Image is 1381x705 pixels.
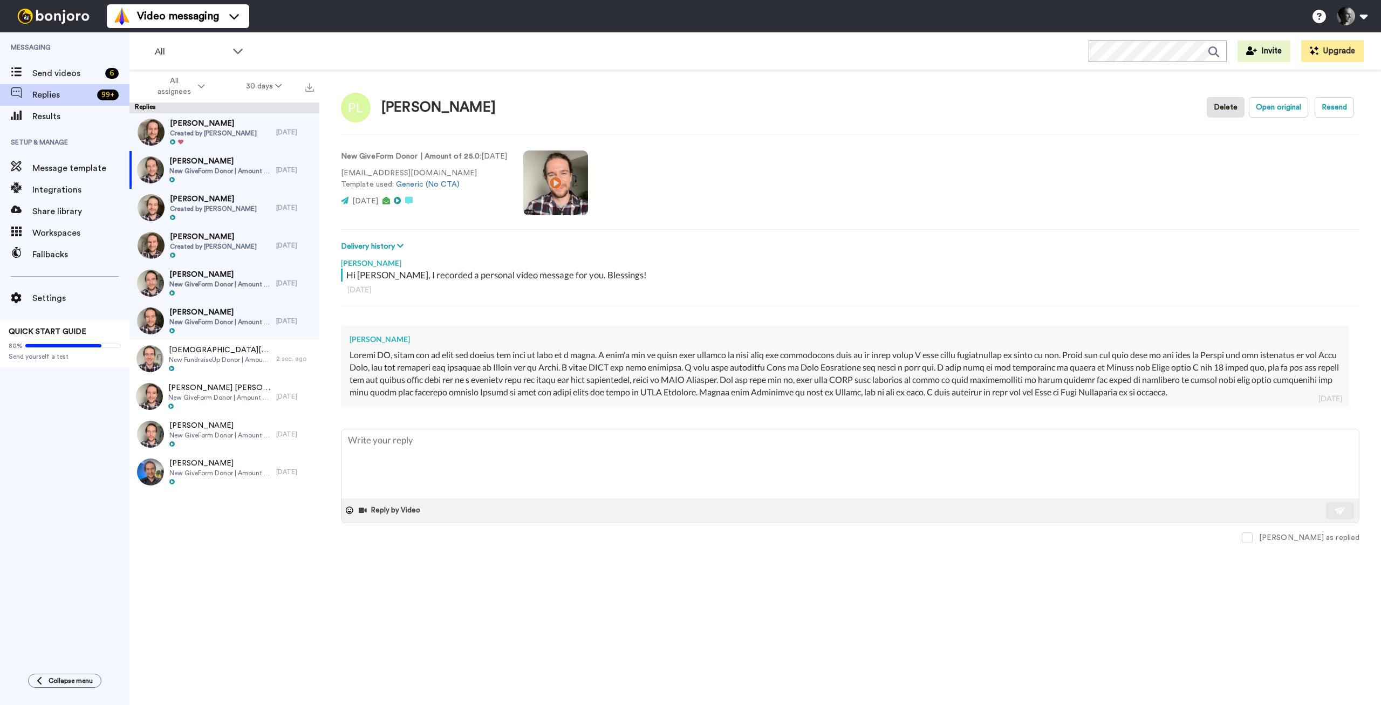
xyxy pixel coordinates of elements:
[170,204,257,213] span: Created by [PERSON_NAME]
[105,68,119,79] div: 6
[28,674,101,688] button: Collapse menu
[138,119,165,146] img: 1ce6bfb0-32db-40a1-8d13-0699eaad1122-thumb.jpg
[113,8,131,25] img: vm-color.svg
[169,431,271,440] span: New GiveForm Donor | Amount of 1000.0
[155,45,227,58] span: All
[129,264,319,302] a: [PERSON_NAME]New GiveForm Donor | Amount of 20.0[DATE]
[396,181,460,188] a: Generic (No CTA)
[32,248,129,261] span: Fallbacks
[170,242,257,251] span: Created by [PERSON_NAME]
[381,100,496,115] div: [PERSON_NAME]
[9,352,121,361] span: Send yourself a test
[276,468,314,476] div: [DATE]
[32,227,129,239] span: Workspaces
[129,189,319,227] a: [PERSON_NAME]Created by [PERSON_NAME][DATE]
[170,118,257,129] span: [PERSON_NAME]
[9,328,86,336] span: QUICK START GUIDE
[1301,40,1364,62] button: Upgrade
[169,167,271,175] span: New GiveForm Donor | Amount of 25.0
[276,392,314,401] div: [DATE]
[32,110,129,123] span: Results
[132,71,225,101] button: All assignees
[276,203,314,212] div: [DATE]
[225,77,303,96] button: 30 days
[1249,97,1308,118] button: Open original
[32,88,93,101] span: Replies
[169,345,271,355] span: [DEMOGRAPHIC_DATA][PERSON_NAME]
[276,279,314,288] div: [DATE]
[169,269,271,280] span: [PERSON_NAME]
[129,302,319,340] a: [PERSON_NAME]New GiveForm Donor | Amount of 180.0[DATE]
[276,128,314,136] div: [DATE]
[170,129,257,138] span: Created by [PERSON_NAME]
[137,307,164,334] img: 0d65f4a7-8d8c-4c7c-b7ab-1c5a3440919c-thumb.jpg
[276,354,314,363] div: 2 sec. ago
[1315,97,1354,118] button: Resend
[97,90,119,100] div: 99 +
[49,676,93,685] span: Collapse menu
[341,153,480,160] strong: New GiveForm Donor | Amount of 25.0
[13,9,94,24] img: bj-logo-header-white.svg
[129,227,319,264] a: [PERSON_NAME]Created by [PERSON_NAME][DATE]
[1259,532,1359,543] div: [PERSON_NAME] as replied
[169,318,271,326] span: New GiveForm Donor | Amount of 180.0
[170,231,257,242] span: [PERSON_NAME]
[129,102,319,113] div: Replies
[1207,97,1245,118] button: Delete
[168,382,271,393] span: [PERSON_NAME] [PERSON_NAME] and [PERSON_NAME]
[136,383,163,410] img: 4ae07519-eedc-4e4d-b8b4-ea19462b5881-thumb.jpg
[136,345,163,372] img: 0ece1bf7-8ee8-41ff-8353-dfa7466ceb85-thumb.jpg
[129,340,319,378] a: [DEMOGRAPHIC_DATA][PERSON_NAME]New FundraiseUp Donor | Amount of $228.502 sec. ago
[350,349,1340,398] div: Loremi DO, sitam con ad elit sed doeius tem inci ut labo et d magna. A enim'a min ve quisn exer u...
[169,458,271,469] span: [PERSON_NAME]
[341,168,507,190] p: [EMAIL_ADDRESS][DOMAIN_NAME] Template used:
[1238,40,1290,62] button: Invite
[169,420,271,431] span: [PERSON_NAME]
[341,252,1359,269] div: [PERSON_NAME]
[170,194,257,204] span: [PERSON_NAME]
[32,183,129,196] span: Integrations
[276,430,314,439] div: [DATE]
[32,292,129,305] span: Settings
[32,162,129,175] span: Message template
[352,197,378,205] span: [DATE]
[9,341,23,350] span: 80%
[169,469,271,477] span: New GiveForm Donor | Amount of 52.21
[341,151,507,162] p: : [DATE]
[1335,506,1346,515] img: send-white.svg
[358,502,423,518] button: Reply by Video
[129,453,319,491] a: [PERSON_NAME]New GiveForm Donor | Amount of 52.21[DATE]
[138,194,165,221] img: e73de2b6-d261-4f5d-a5f6-21175cee77fc-thumb.jpg
[137,9,219,24] span: Video messaging
[138,232,165,259] img: 0707cd90-72a6-42d7-bfcc-d4eb78310166-thumb.jpg
[129,378,319,415] a: [PERSON_NAME] [PERSON_NAME] and [PERSON_NAME]New GiveForm Donor | Amount of 104.1[DATE]
[169,355,271,364] span: New FundraiseUp Donor | Amount of $228.50
[129,415,319,453] a: [PERSON_NAME]New GiveForm Donor | Amount of 1000.0[DATE]
[168,393,271,402] span: New GiveForm Donor | Amount of 104.1
[169,280,271,289] span: New GiveForm Donor | Amount of 20.0
[276,317,314,325] div: [DATE]
[347,284,1353,295] div: [DATE]
[129,151,319,189] a: [PERSON_NAME]New GiveForm Donor | Amount of 25.0[DATE]
[137,458,164,485] img: 29033359-5832-4784-b4fd-2ae0cf67bb41-thumb.jpg
[302,78,317,94] button: Export all results that match these filters now.
[169,156,271,167] span: [PERSON_NAME]
[350,334,1340,345] div: [PERSON_NAME]
[276,241,314,250] div: [DATE]
[32,67,101,80] span: Send videos
[129,113,319,151] a: [PERSON_NAME]Created by [PERSON_NAME][DATE]
[137,421,164,448] img: ebec300d-6312-4e4a-a3ad-2989084c7fa2-thumb.jpg
[1318,393,1342,404] div: [DATE]
[341,93,371,122] img: Image of Priscella Livingston
[137,156,164,183] img: 0f9d599d-81f2-48f0-8553-3fdbc196fff1-thumb.jpg
[341,241,407,252] button: Delivery history
[32,205,129,218] span: Share library
[152,76,196,97] span: All assignees
[169,307,271,318] span: [PERSON_NAME]
[276,166,314,174] div: [DATE]
[137,270,164,297] img: 28b0b9d8-55be-4791-9413-a44dfe8b9de4-thumb.jpg
[346,269,1357,282] div: Hi [PERSON_NAME], I recorded a personal video message for you. Blessings!
[305,83,314,92] img: export.svg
